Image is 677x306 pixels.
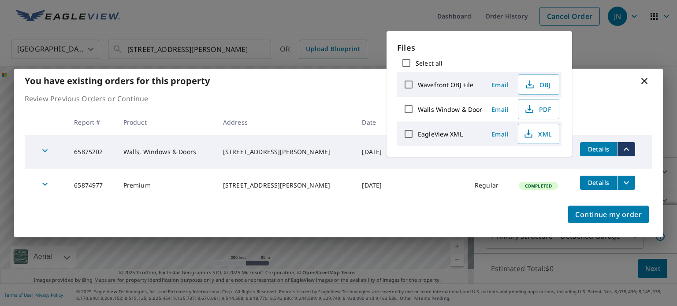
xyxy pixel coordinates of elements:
span: XML [524,129,552,139]
b: You have existing orders for this property [25,75,210,87]
button: Email [486,127,514,141]
span: PDF [524,104,552,114]
label: Wavefront OBJ File [418,81,473,89]
td: 65875202 [67,135,116,169]
span: Details [585,145,612,153]
button: Continue my order [568,206,649,223]
button: XML [518,124,559,144]
span: OBJ [524,79,552,90]
span: Email [490,105,511,114]
button: OBJ [518,74,559,95]
label: Walls Window & Door [418,105,483,114]
p: Review Previous Orders or Continue [25,93,652,104]
td: Walls, Windows & Doors [116,135,216,169]
th: Address [216,109,355,135]
td: [DATE] [355,135,394,169]
div: [STREET_ADDRESS][PERSON_NAME] [223,147,348,156]
td: [DATE] [355,169,394,202]
span: Continue my order [575,208,642,221]
div: [STREET_ADDRESS][PERSON_NAME] [223,181,348,190]
th: Date [355,109,394,135]
button: Email [486,103,514,116]
td: Regular [468,169,512,202]
button: filesDropdownBtn-65875202 [617,142,635,156]
span: Email [490,130,511,138]
p: Files [397,42,562,54]
button: detailsBtn-65875202 [580,142,617,156]
button: filesDropdownBtn-65874977 [617,176,635,190]
button: detailsBtn-65874977 [580,176,617,190]
th: Report # [67,109,116,135]
label: EagleView XML [418,130,463,138]
span: Email [490,81,511,89]
label: Select all [416,59,443,67]
button: Email [486,78,514,92]
button: PDF [518,99,559,119]
th: Product [116,109,216,135]
td: 65874977 [67,169,116,202]
td: Premium [116,169,216,202]
span: Completed [520,183,557,189]
span: Details [585,178,612,187]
